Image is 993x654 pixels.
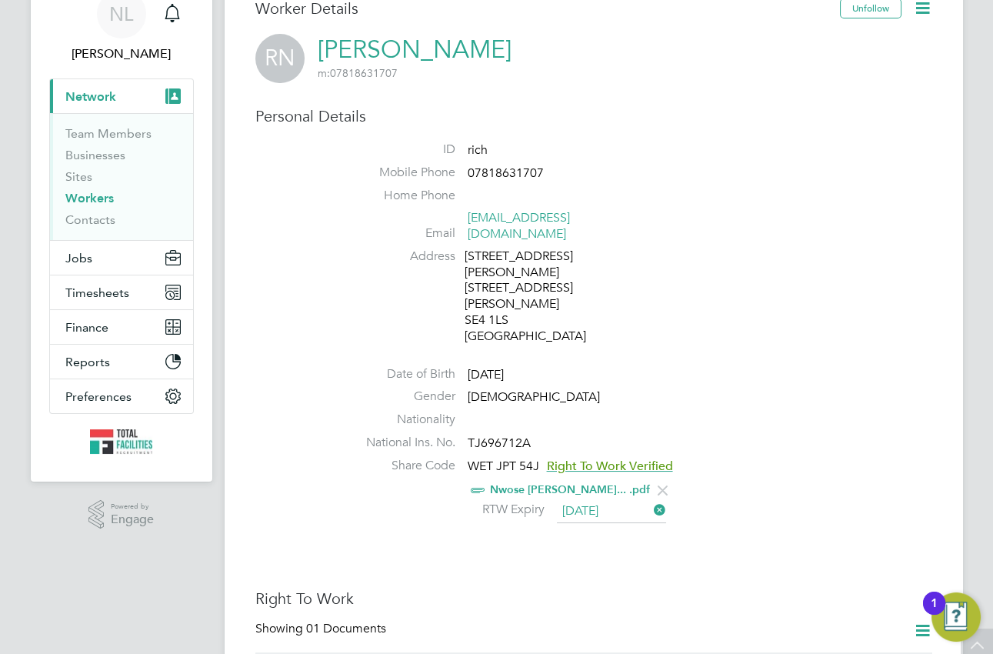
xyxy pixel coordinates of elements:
img: tfrecruitment-logo-retina.png [90,429,153,454]
button: Network [50,79,193,113]
div: Network [50,113,193,240]
a: [EMAIL_ADDRESS][DOMAIN_NAME] [468,210,570,242]
label: Gender [348,389,455,405]
span: 01 Documents [306,621,386,636]
button: Jobs [50,241,193,275]
label: RTW Expiry [468,502,545,518]
a: Sites [65,169,92,184]
button: Preferences [50,379,193,413]
h3: Personal Details [255,106,932,126]
label: Nationality [348,412,455,428]
label: National Ins. No. [348,435,455,451]
span: Finance [65,320,108,335]
span: [DEMOGRAPHIC_DATA] [468,390,600,405]
div: Showing [255,621,389,637]
a: Contacts [65,212,115,227]
input: Select one [557,500,666,523]
span: RN [255,34,305,83]
div: [STREET_ADDRESS][PERSON_NAME] [STREET_ADDRESS][PERSON_NAME] SE4 1LS [GEOGRAPHIC_DATA] [465,249,611,345]
a: Nwose [PERSON_NAME]... .pdf [490,483,650,496]
label: Email [348,225,455,242]
label: Share Code [348,458,455,474]
label: Home Phone [348,188,455,204]
span: 07818631707 [318,66,398,80]
a: Workers [65,191,114,205]
button: Finance [50,310,193,344]
span: TJ696712A [468,435,531,451]
span: Network [65,89,116,104]
a: Powered byEngage [88,500,154,529]
div: 1 [931,603,938,623]
button: Timesheets [50,275,193,309]
span: [DATE] [468,367,504,382]
h3: Right To Work [255,589,932,609]
span: NL [109,4,133,24]
span: Preferences [65,389,132,404]
span: WET JPT 54J [468,459,539,474]
a: Businesses [65,148,125,162]
span: Timesheets [65,285,129,300]
span: rich [468,142,488,158]
label: ID [348,142,455,158]
span: Right To Work Verified [547,459,673,474]
span: m: [318,66,330,80]
span: Reports [65,355,110,369]
span: Jobs [65,251,92,265]
label: Mobile Phone [348,165,455,181]
span: 07818631707 [468,165,544,181]
span: Powered by [111,500,154,513]
label: Address [348,249,455,265]
a: Go to home page [49,429,194,454]
button: Reports [50,345,193,379]
a: [PERSON_NAME] [318,35,511,65]
label: Date of Birth [348,366,455,382]
a: Team Members [65,126,152,141]
button: Open Resource Center, 1 new notification [931,592,981,642]
span: Engage [111,513,154,526]
span: Nicola Lawrence [49,45,194,63]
